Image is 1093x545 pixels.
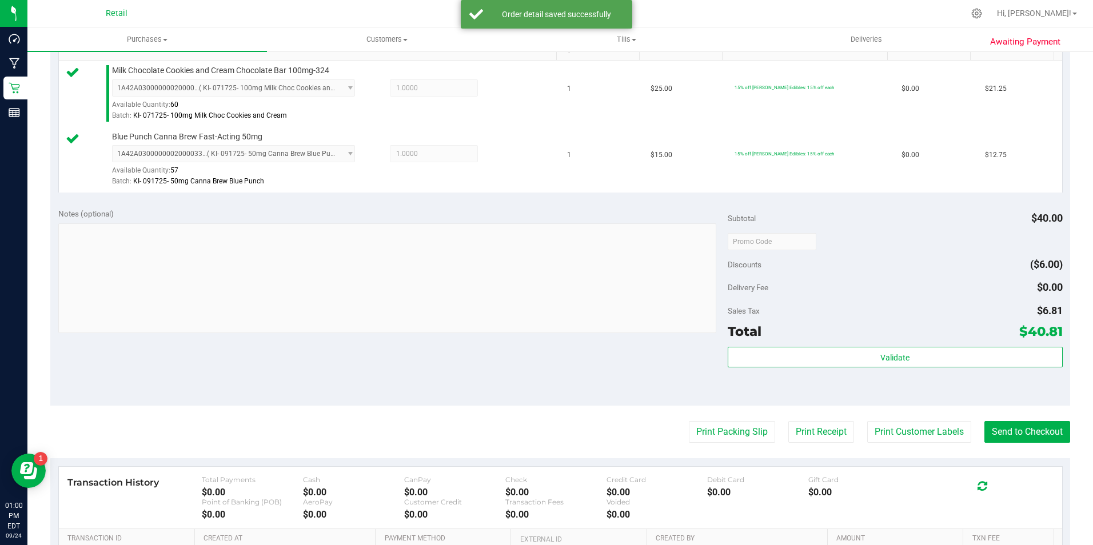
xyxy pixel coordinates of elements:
[1019,323,1063,339] span: $40.81
[990,35,1060,49] span: Awaiting Payment
[505,498,607,506] div: Transaction Fees
[728,306,760,315] span: Sales Tax
[985,83,1007,94] span: $21.25
[404,475,505,484] div: CanPay
[984,421,1070,443] button: Send to Checkout
[735,151,834,157] span: 15% off [PERSON_NAME] Edibles: 15% off each
[747,27,986,51] a: Deliveries
[985,150,1007,161] span: $12.75
[836,534,959,543] a: Amount
[808,487,909,498] div: $0.00
[735,85,834,90] span: 15% off [PERSON_NAME] Edibles: 15% off each
[656,534,823,543] a: Created By
[112,177,131,185] span: Batch:
[1031,212,1063,224] span: $40.00
[567,150,571,161] span: 1
[607,509,708,520] div: $0.00
[1037,281,1063,293] span: $0.00
[404,487,505,498] div: $0.00
[707,475,808,484] div: Debit Card
[728,254,761,275] span: Discounts
[728,214,756,223] span: Subtotal
[707,487,808,498] div: $0.00
[303,475,404,484] div: Cash
[133,111,287,119] span: KI- 071725- 100mg Milk Choc Cookies and Cream
[972,534,1050,543] a: Txn Fee
[202,509,303,520] div: $0.00
[204,534,371,543] a: Created At
[835,34,897,45] span: Deliveries
[9,33,20,45] inline-svg: Dashboard
[404,498,505,506] div: Customer Credit
[202,475,303,484] div: Total Payments
[5,531,22,540] p: 09/24
[880,353,909,362] span: Validate
[651,83,672,94] span: $25.00
[303,509,404,520] div: $0.00
[67,534,190,543] a: Transaction ID
[607,475,708,484] div: Credit Card
[27,34,267,45] span: Purchases
[808,475,909,484] div: Gift Card
[267,27,506,51] a: Customers
[997,9,1071,18] span: Hi, [PERSON_NAME]!
[404,509,505,520] div: $0.00
[268,34,506,45] span: Customers
[901,150,919,161] span: $0.00
[505,487,607,498] div: $0.00
[9,107,20,118] inline-svg: Reports
[508,34,746,45] span: Tills
[170,166,178,174] span: 57
[112,111,131,119] span: Batch:
[58,209,114,218] span: Notes (optional)
[303,498,404,506] div: AeroPay
[489,9,624,20] div: Order detail saved successfully
[901,83,919,94] span: $0.00
[1030,258,1063,270] span: ($6.00)
[567,83,571,94] span: 1
[112,97,368,119] div: Available Quantity:
[728,233,816,250] input: Promo Code
[728,347,1063,367] button: Validate
[728,283,768,292] span: Delivery Fee
[170,101,178,109] span: 60
[34,452,47,466] iframe: Resource center unread badge
[788,421,854,443] button: Print Receipt
[507,27,747,51] a: Tills
[112,162,368,185] div: Available Quantity:
[133,177,264,185] span: KI- 091725- 50mg Canna Brew Blue Punch
[11,454,46,488] iframe: Resource center
[112,131,262,142] span: Blue Punch Canna Brew Fast-Acting 50mg
[1037,304,1063,316] span: $6.81
[9,58,20,69] inline-svg: Manufacturing
[651,150,672,161] span: $15.00
[27,27,267,51] a: Purchases
[112,65,329,76] span: Milk Chocolate Cookies and Cream Chocolate Bar 100mg-324
[5,500,22,531] p: 01:00 PM EDT
[9,82,20,94] inline-svg: Retail
[607,487,708,498] div: $0.00
[303,487,404,498] div: $0.00
[505,509,607,520] div: $0.00
[202,498,303,506] div: Point of Banking (POB)
[106,9,127,18] span: Retail
[867,421,971,443] button: Print Customer Labels
[202,487,303,498] div: $0.00
[607,498,708,506] div: Voided
[505,475,607,484] div: Check
[728,323,761,339] span: Total
[970,8,984,19] div: Manage settings
[385,534,507,543] a: Payment Method
[689,421,775,443] button: Print Packing Slip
